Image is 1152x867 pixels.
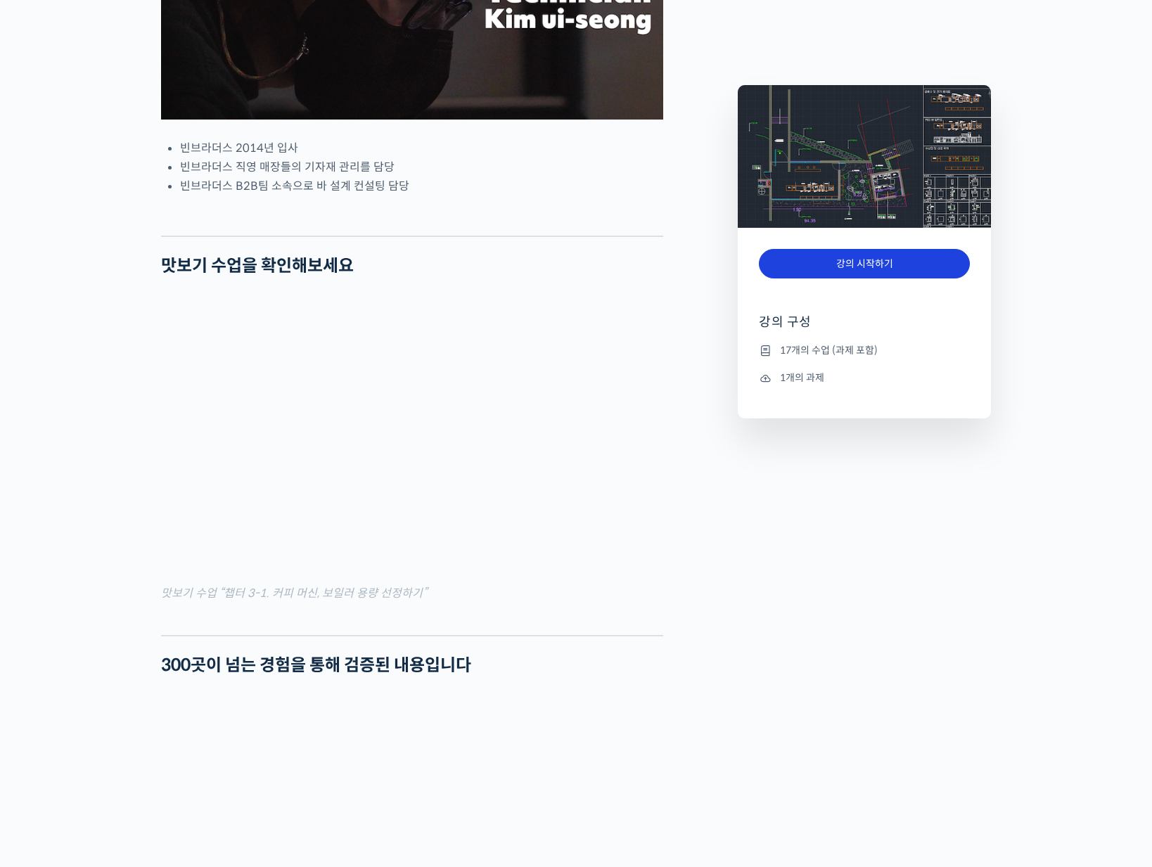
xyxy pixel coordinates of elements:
a: 홈 [4,446,93,481]
a: 설정 [181,446,270,481]
li: 빈브라더스 직영 매장들의 기자재 관리를 담당 [180,158,663,176]
strong: 300곳이 넘는 경험을 통해 검증된 내용입니다 [161,655,471,676]
span: 홈 [44,467,53,478]
li: 빈브라더스 B2B팀 소속으로 바 설계 컨설팅 담당 [180,176,663,195]
a: 강의 시작하기 [759,249,970,279]
a: 대화 [93,446,181,481]
h4: 강의 구성 [759,314,970,342]
li: 1개의 과제 [759,370,970,387]
strong: 맛보기 수업을 확인해보세요 [161,255,354,276]
span: 대화 [129,468,146,479]
mark: 맛보기 수업 “챕터 3-1. 커피 머신, 보일러 용량 선정하기” [161,586,427,601]
span: 설정 [217,467,234,478]
li: 17개의 수업 (과제 포함) [759,342,970,359]
li: 빈브라더스 2014년 입사 [180,139,663,158]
